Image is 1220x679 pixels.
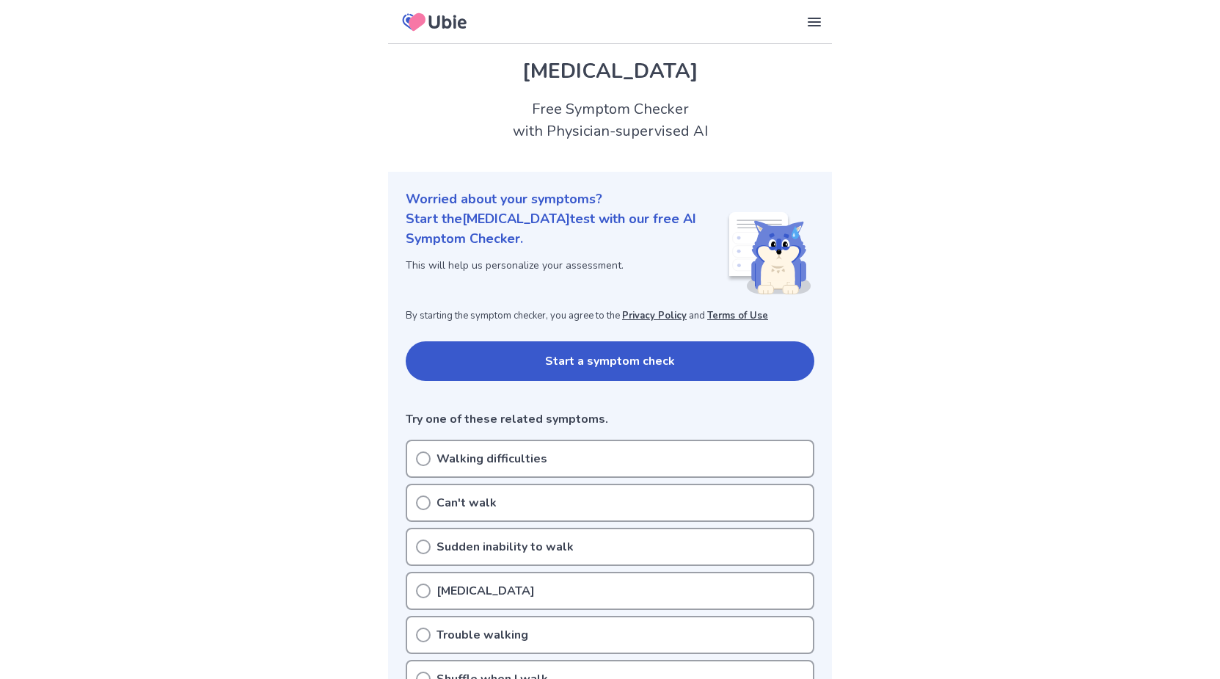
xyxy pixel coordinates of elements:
[406,410,814,428] p: Try one of these related symptoms.
[406,258,726,273] p: This will help us personalize your assessment.
[622,309,687,322] a: Privacy Policy
[437,538,574,556] p: Sudden inability to walk
[726,212,811,294] img: Shiba
[388,98,832,142] h2: Free Symptom Checker with Physician-supervised AI
[406,309,814,324] p: By starting the symptom checker, you agree to the and
[707,309,768,322] a: Terms of Use
[406,209,726,249] p: Start the [MEDICAL_DATA] test with our free AI Symptom Checker.
[406,341,814,381] button: Start a symptom check
[437,450,547,468] p: Walking difficulties
[437,494,497,512] p: Can't walk
[437,582,535,600] p: [MEDICAL_DATA]
[406,56,814,87] h1: [MEDICAL_DATA]
[437,626,528,644] p: Trouble walking
[406,189,814,209] p: Worried about your symptoms?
